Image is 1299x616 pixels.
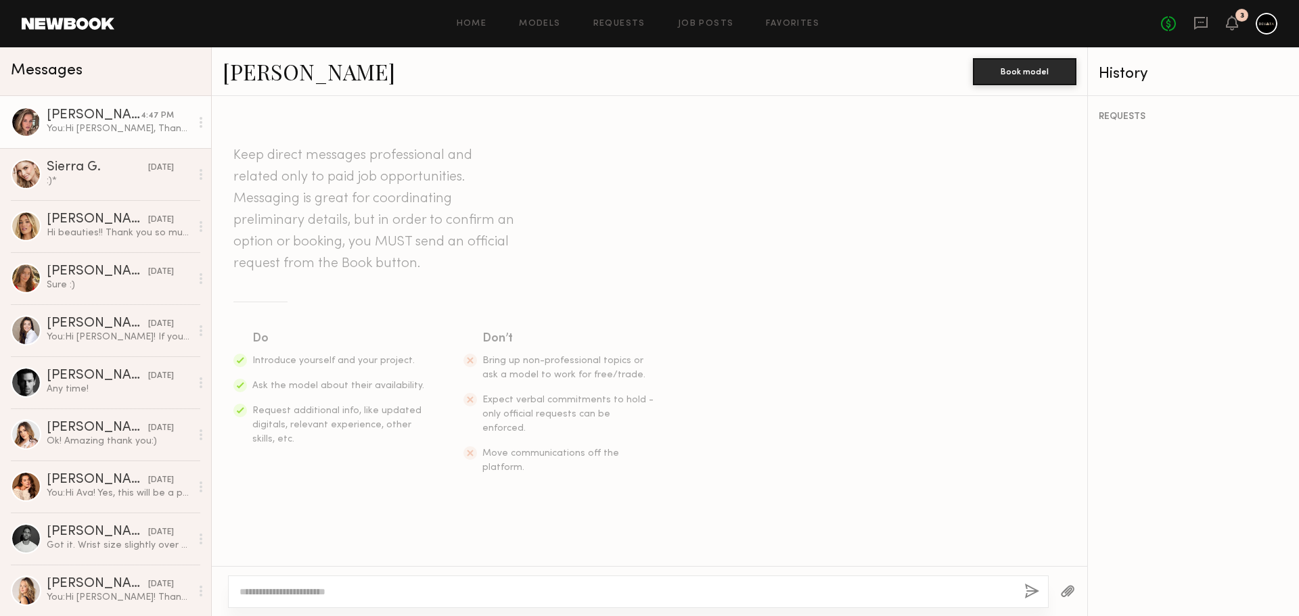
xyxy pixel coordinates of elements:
[519,20,560,28] a: Models
[47,109,141,122] div: [PERSON_NAME]
[678,20,734,28] a: Job Posts
[973,58,1076,85] button: Book model
[47,577,148,591] div: [PERSON_NAME]
[482,329,656,348] div: Don’t
[148,474,174,487] div: [DATE]
[148,422,174,435] div: [DATE]
[148,214,174,227] div: [DATE]
[148,318,174,331] div: [DATE]
[47,227,191,239] div: Hi beauties!! Thank you so much for thinking of me! I typically charge $300/edited video for UGC....
[11,63,83,78] span: Messages
[233,145,518,275] header: Keep direct messages professional and related only to paid job opportunities. Messaging is great ...
[47,539,191,552] div: Got it. Wrist size slightly over 7” Whatever is easiest pay wise. Phone number is [PHONE_NUMBER]
[47,435,191,448] div: Ok! Amazing thank you:)
[252,406,421,444] span: Request additional info, like updated digitals, relevant experience, other skills, etc.
[47,279,191,291] div: Sure :)
[252,381,424,390] span: Ask the model about their availability.
[148,370,174,383] div: [DATE]
[1099,66,1288,82] div: History
[47,161,148,174] div: Sierra G.
[148,162,174,174] div: [DATE]
[973,65,1076,76] a: Book model
[148,578,174,591] div: [DATE]
[482,449,619,472] span: Move communications off the platform.
[47,317,148,331] div: [PERSON_NAME]
[482,396,654,433] span: Expect verbal commitments to hold - only official requests can be enforced.
[47,473,148,487] div: [PERSON_NAME]
[141,110,174,122] div: 4:47 PM
[1240,12,1244,20] div: 3
[47,331,191,343] div: You: Hi [PERSON_NAME]! If you could mail the necklace to this address below, please let us know h...
[252,356,415,365] span: Introduce yourself and your project.
[47,525,148,539] div: [PERSON_NAME]
[766,20,819,28] a: Favorites
[47,213,148,227] div: [PERSON_NAME]
[47,421,148,435] div: [PERSON_NAME]
[1099,112,1288,122] div: REQUESTS
[47,265,148,279] div: [PERSON_NAME]
[593,20,645,28] a: Requests
[457,20,487,28] a: Home
[482,356,645,379] span: Bring up non-professional topics or ask a model to work for free/trade.
[252,329,426,348] div: Do
[47,122,191,135] div: You: Hi [PERSON_NAME], Thank you for your quick reply! Glad to hear that you are available! The f...
[148,266,174,279] div: [DATE]
[47,369,148,383] div: [PERSON_NAME]
[47,487,191,500] div: You: Hi Ava! Yes, this will be a paid shoot as shown in your publish rate $120 x 3 hours. However...
[148,526,174,539] div: [DATE]
[47,591,191,604] div: You: Hi [PERSON_NAME]! Thanks for your reply! Unfortunately, all time slots have been filled quic...
[47,383,191,396] div: Any time!
[223,57,395,86] a: [PERSON_NAME]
